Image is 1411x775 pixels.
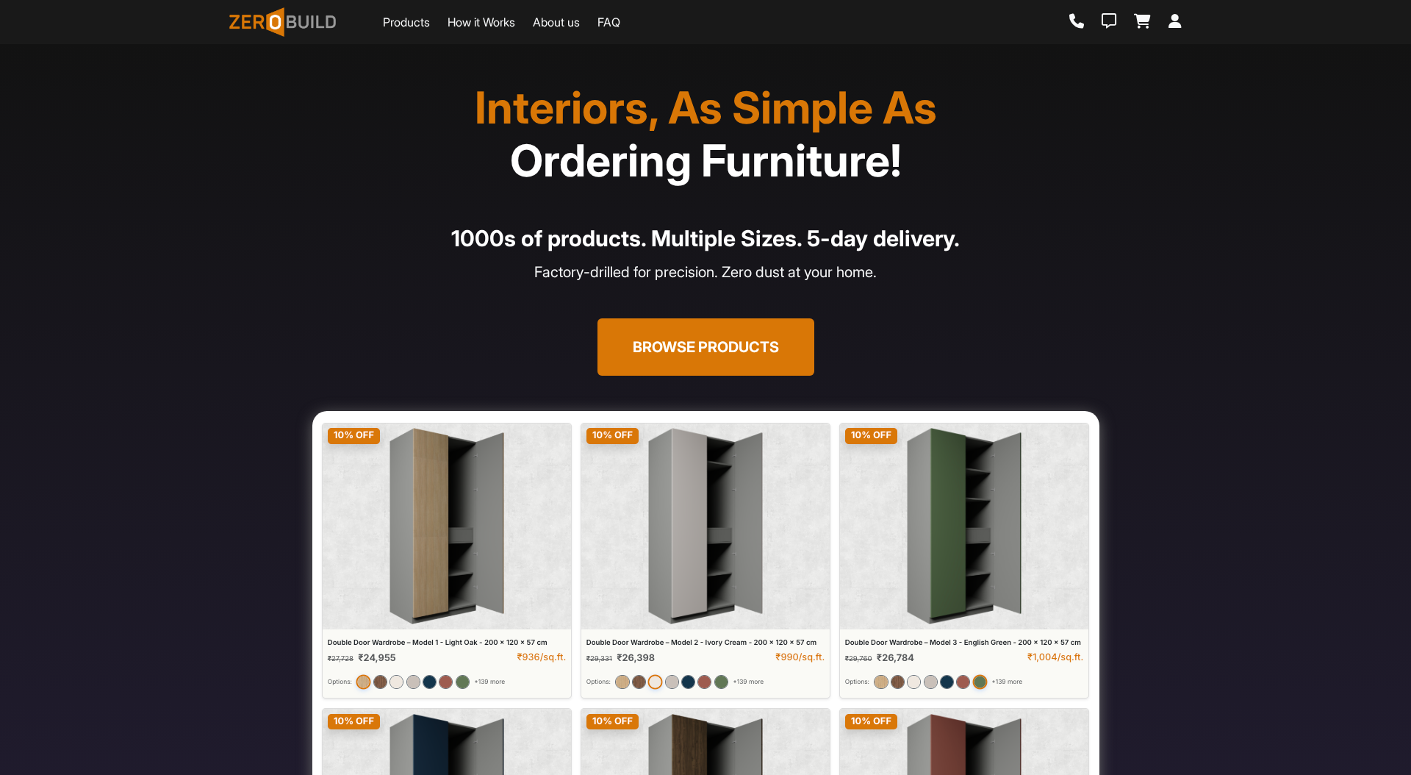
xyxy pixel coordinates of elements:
a: Products [383,13,430,31]
h4: 1000s of products. Multiple Sizes. 5-day delivery. [238,222,1173,255]
img: ZeroBuild logo [229,7,336,37]
a: Login [1168,14,1182,30]
p: Factory-drilled for precision. Zero dust at your home. [238,261,1173,283]
a: How it Works [448,13,515,31]
button: Browse Products [597,318,814,376]
h1: Interiors, As Simple As [238,81,1173,187]
a: FAQ [597,13,620,31]
a: About us [533,13,580,31]
span: Ordering Furniture! [510,134,902,187]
